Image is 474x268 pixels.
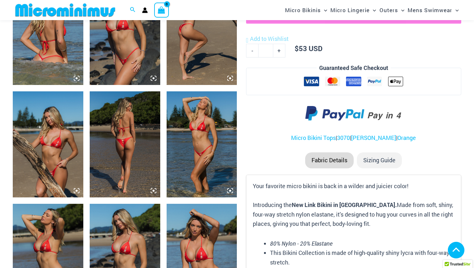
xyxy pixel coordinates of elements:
[370,2,376,18] span: Menu Toggle
[13,3,118,17] img: MM SHOP LOGO FLAT
[321,2,327,18] span: Menu Toggle
[406,2,460,18] a: Mens SwimwearMenu ToggleMenu Toggle
[154,3,169,17] a: View Shopping Cart, empty
[253,181,455,229] p: Your favorite micro bikini is back in a wilder and juicier color! Introducing the Made from soft,...
[452,2,459,18] span: Menu Toggle
[142,7,148,13] a: Account icon link
[351,134,396,142] a: [PERSON_NAME]
[329,2,378,18] a: Micro LingerieMenu ToggleMenu Toggle
[273,44,285,57] a: +
[246,44,258,57] a: -
[270,240,333,247] em: 80% Nylon - 20% Elastane
[408,2,452,18] span: Mens Swimwear
[246,34,289,44] a: Add to Wishlist
[317,63,391,73] legend: Guaranteed Safe Checkout
[337,134,350,142] a: 3070
[130,6,136,14] a: Search icon link
[13,91,83,197] img: Link Tangello 3070 Tri Top 2031 Cheeky
[397,134,416,142] a: Orange
[258,44,273,57] input: Product quantity
[398,2,404,18] span: Menu Toggle
[378,2,406,18] a: OutersMenu ToggleMenu Toggle
[282,1,461,19] nav: Site Navigation
[246,133,461,143] p: | | |
[291,134,336,142] a: Micro Bikini Tops
[167,91,237,197] img: Link Tangello 3070 Tri Top 2031 Cheeky
[295,44,299,53] span: $
[292,201,397,209] b: New Link Bikini in [GEOGRAPHIC_DATA].
[90,91,160,197] img: Link Tangello 3070 Tri Top 2031 Cheeky
[283,2,329,18] a: Micro BikinisMenu ToggleMenu Toggle
[380,2,398,18] span: Outers
[270,248,455,267] li: This Bikini Collection is made of high-quality shiny lycra with four-way stretch.
[357,152,402,168] li: Sizing Guide
[285,2,321,18] span: Micro Bikinis
[330,2,370,18] span: Micro Lingerie
[250,35,289,42] span: Add to Wishlist
[295,44,322,53] bdi: 53 USD
[305,152,354,168] li: Fabric Details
